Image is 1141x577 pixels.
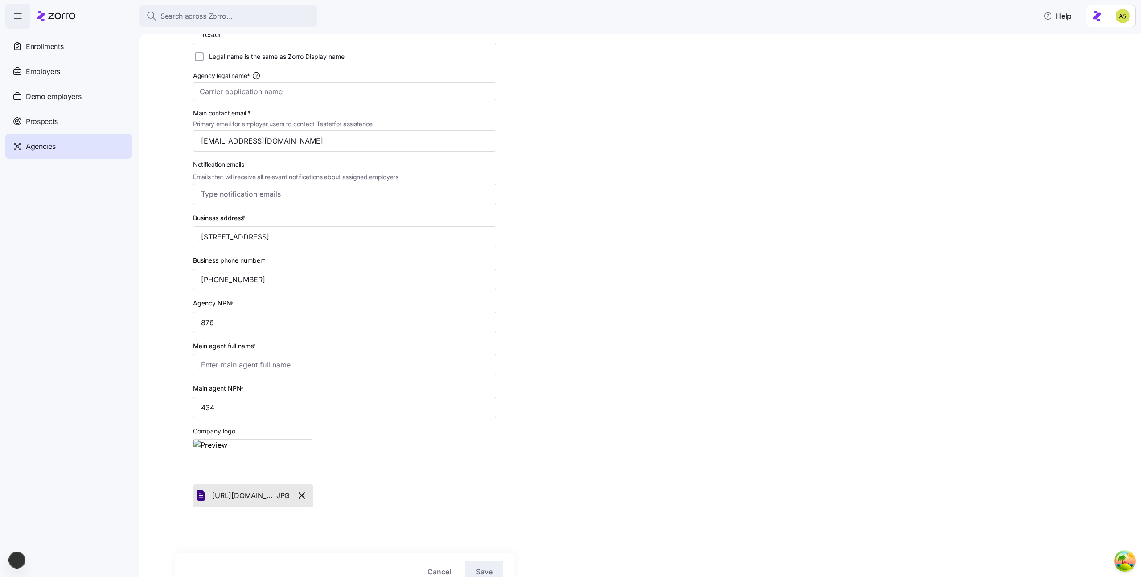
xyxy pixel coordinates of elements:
input: Phone number [193,269,496,290]
span: [URL][DOMAIN_NAME]. [212,490,276,501]
span: Cancel [427,566,451,577]
img: 2a591ca43c48773f1b6ab43d7a2c8ce9 [1116,9,1130,23]
input: Type contact email [193,130,496,152]
label: Main agent NPN [193,383,246,393]
button: Open Tanstack query devtools [1116,552,1134,570]
button: Search across Zorro... [139,5,317,27]
span: Prospects [26,116,58,127]
input: Enter national producer number [193,312,496,333]
span: Save [476,566,493,577]
label: Business phone number* [193,256,266,265]
button: Help [1036,7,1079,25]
span: Emails that will receive all relevant notifications about assigned employers [193,172,398,182]
span: Search across Zorro... [160,11,233,22]
span: Demo employers [26,91,82,102]
input: Agency business address [193,226,496,247]
input: Type agency name [193,24,496,45]
span: Enrollments [26,41,63,52]
input: Type notification emails [201,188,472,200]
label: Legal name is the same as Zorro Display name [204,52,345,61]
img: Preview [193,440,313,484]
input: Enter agent producer number [193,397,496,418]
a: Agencies [5,134,132,159]
span: Agencies [26,141,55,152]
label: Agency NPN [193,298,235,308]
span: Agency legal name* [193,71,250,81]
span: Main contact email * [193,108,373,118]
span: Primary email for employer users to contact Tester for assistance [193,119,373,129]
input: Carrier application name [193,82,496,100]
span: JPG [276,490,290,501]
input: Enter main agent full name [193,354,496,375]
span: Notification emails [193,160,398,169]
span: Help [1043,11,1071,21]
span: Employers [26,66,60,77]
a: Employers [5,59,132,84]
a: Enrollments [5,34,132,59]
a: Prospects [5,109,132,134]
span: Company logo [193,427,235,436]
label: Business address [193,213,247,223]
label: Main agent full name [193,341,257,351]
a: Demo employers [5,84,132,109]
